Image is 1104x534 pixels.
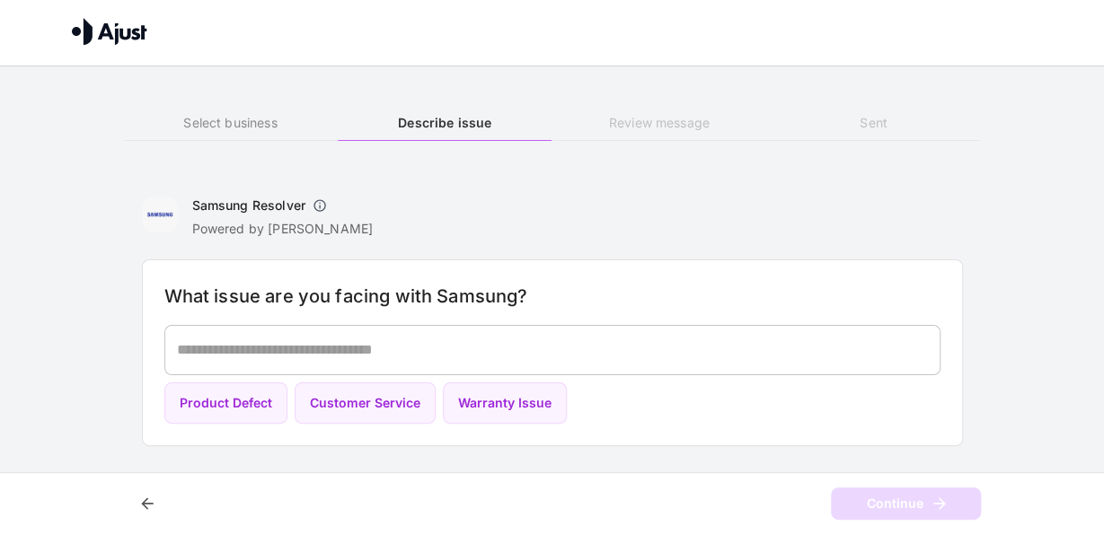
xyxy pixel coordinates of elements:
[72,18,147,45] img: Ajust
[443,382,567,425] button: Warranty Issue
[142,197,178,232] img: Samsung
[164,282,941,311] h6: What issue are you facing with Samsung?
[164,382,287,425] button: Product Defect
[295,382,436,425] button: Customer Service
[552,113,766,133] h6: Review message
[124,113,338,133] h6: Select business
[192,197,305,214] h6: Samsung Resolver
[192,220,374,238] p: Powered by [PERSON_NAME]
[766,113,980,133] h6: Sent
[338,113,552,133] h6: Describe issue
